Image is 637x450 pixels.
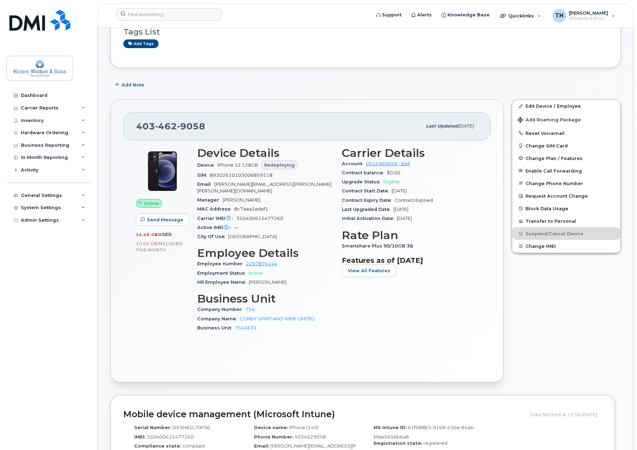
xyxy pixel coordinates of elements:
span: MAC Address [197,206,234,212]
span: Add Note [122,82,144,88]
label: MS Intune ID: [374,424,407,431]
h3: Rate Plan [342,229,478,242]
span: Active [248,270,263,276]
a: 2267874144 [246,261,277,266]
span: View All Features [348,267,390,274]
h3: Features as of [DATE] [342,256,478,265]
button: Send Message [136,213,189,226]
span: SIM [197,173,210,178]
span: Upgrade Status [342,179,383,184]
span: Wireless Admin [569,16,608,21]
button: Change Plan / Features [512,152,620,165]
span: used [158,232,172,237]
span: HR Employee Name [197,280,249,285]
span: [PERSON_NAME][EMAIL_ADDRESS][PERSON_NAME][PERSON_NAME][DOMAIN_NAME] [197,182,331,193]
a: 7545631 [235,325,257,330]
label: Compliance state: [134,443,181,449]
span: Active IMEI [197,225,234,230]
span: Contract balance [342,170,387,175]
h3: Device Details [197,147,333,159]
span: 9058 [177,121,205,131]
span: Send Message [147,216,183,223]
button: Change IMEI [512,240,620,252]
span: included this month [136,241,183,252]
span: Suspend/Cancel Device [525,231,583,236]
label: Registration state: [374,440,422,447]
span: Quicklinks [508,13,534,18]
span: — [234,225,239,230]
label: Serial Number: [134,424,171,431]
span: City Of Use [197,234,228,239]
span: Email [197,182,214,187]
span: [DATE] [458,123,474,129]
div: Quicklinks [495,9,546,23]
span: DX3H81L70F06 [172,425,210,430]
span: Last Upgraded Date [342,207,393,212]
span: 350400615477260 [236,216,283,221]
span: Device [197,162,217,168]
button: View All Features [342,265,396,277]
span: Contract Start Date [342,188,392,193]
a: 754 [245,307,255,312]
span: registered [423,440,447,446]
h3: Employee Details [197,247,333,259]
span: Contract Expired [394,198,433,203]
h3: Carrier Details [342,147,478,159]
button: Add Note [110,78,150,91]
input: Find something... [116,8,222,21]
a: CORBY SPIRIT AND WINE LIMITED [240,316,315,321]
button: Change SIM Card [512,139,620,152]
div: Data fetched at 13:56 [DATE] [530,408,602,421]
span: Eligible [383,179,400,184]
h2: Mobile device management (Microsoft Intune) [123,410,525,419]
span: Carrier IMEI [197,216,236,221]
label: Phone Number: [254,434,293,440]
h3: Tags List [123,28,608,36]
span: [GEOGRAPHIC_DATA] [228,234,277,239]
span: 61f688b3-9168-41be-84a6-bfae5656b6a8 [374,425,475,440]
span: Alerts [417,12,432,18]
button: Enable Call Forwarding [512,165,620,177]
span: Add Roaming Package [518,117,581,124]
span: Account [342,161,366,166]
span: Last updated [426,123,458,129]
span: Smartshare Plus 90/10GB 36 [342,243,417,249]
span: [DATE] [397,216,412,221]
span: Employee number [197,261,246,266]
span: Contract Expiry Date [342,198,394,203]
span: 14.45 GB [136,232,158,237]
div: Tina Hart [547,9,620,23]
span: Enable Call Forwarding [525,168,582,173]
span: 350400615477260 [147,434,194,440]
span: [PERSON_NAME] [569,10,608,16]
a: Add tags [123,39,159,48]
label: Device name: [254,424,288,431]
span: Active [144,200,159,207]
span: Support [382,12,401,18]
span: $0.00 [387,170,400,175]
span: 10.00 GB [136,241,158,246]
span: Employment Status [197,270,248,276]
button: Change Phone Number [512,177,620,190]
span: Company Number [197,307,245,312]
span: Initial Activation Date [342,216,397,221]
button: Block Data Usage [512,202,620,215]
a: 0515969659 - Bell [366,161,410,166]
span: TH [555,12,563,20]
span: Company Name [197,316,240,321]
h3: Business Unit [197,292,333,305]
button: Request Account Change [512,190,620,202]
span: [PERSON_NAME] [223,197,260,203]
span: [DATE] [393,207,408,212]
span: 4034629058 [294,434,326,440]
span: Knowledge Base [447,12,490,18]
span: 8c7aaa2adef1 [234,206,268,212]
span: compliant [182,443,205,449]
button: Reset Voicemail [512,127,620,139]
a: Alerts [406,8,437,22]
span: 403 [136,121,205,131]
button: Transfer to Personal [512,215,620,227]
a: Edit Device / Employee [512,100,620,112]
span: Manager [197,197,223,203]
a: Knowledge Base [437,8,494,22]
